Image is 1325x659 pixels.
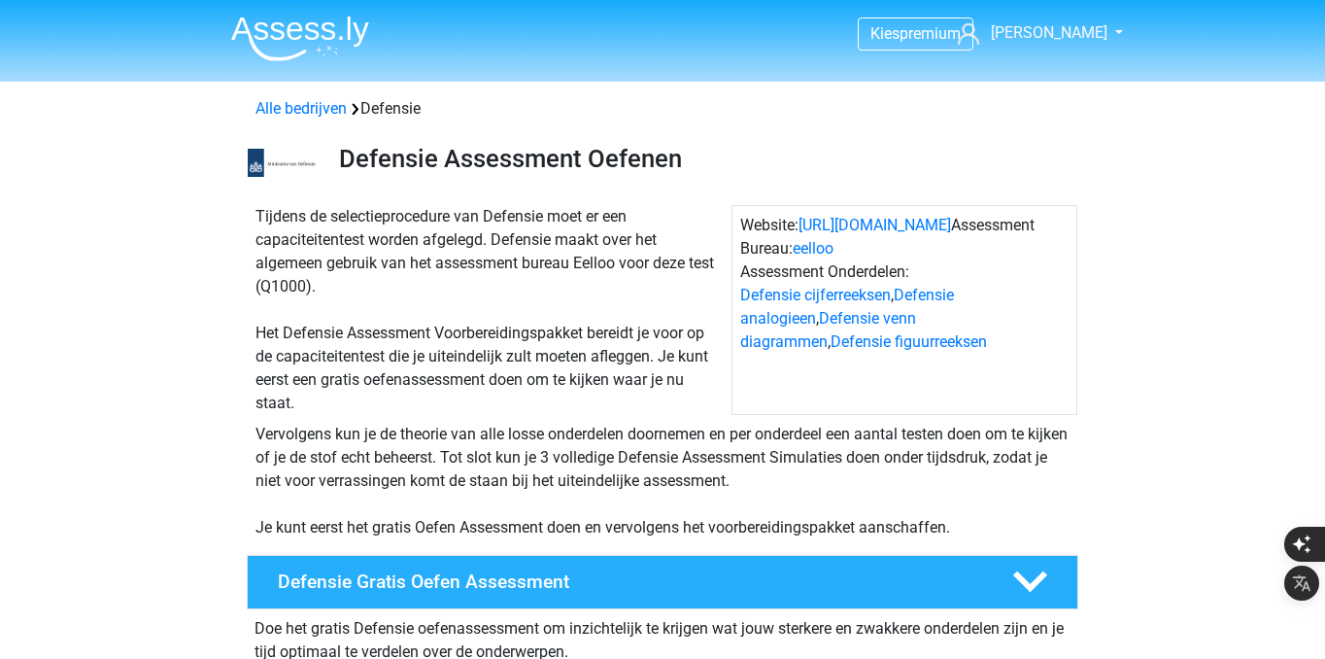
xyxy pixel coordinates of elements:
a: Defensie Gratis Oefen Assessment [239,555,1086,609]
h4: Defensie Gratis Oefen Assessment [278,571,981,593]
a: Alle bedrijven [255,99,347,118]
a: Kiespremium [859,20,972,47]
div: Website: Assessment Bureau: Assessment Onderdelen: , , , [731,205,1077,415]
div: Vervolgens kun je de theorie van alle losse onderdelen doornemen en per onderdeel een aantal test... [248,423,1077,539]
div: Defensie [248,97,1077,121]
h3: Defensie Assessment Oefenen [339,144,1063,174]
a: [URL][DOMAIN_NAME] [798,216,951,234]
a: [PERSON_NAME] [950,21,1109,45]
span: [PERSON_NAME] [991,23,1107,42]
a: Defensie figuurreeksen [831,332,987,351]
img: Assessly [231,16,369,61]
a: Defensie analogieen [740,286,954,328]
div: Tijdens de selectieprocedure van Defensie moet er een capaciteitentest worden afgelegd. Defensie ... [248,205,731,415]
span: Kies [870,24,900,43]
a: Defensie cijferreeksen [740,286,891,304]
span: premium [900,24,961,43]
a: Defensie venn diagrammen [740,309,916,351]
a: eelloo [793,239,833,258]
